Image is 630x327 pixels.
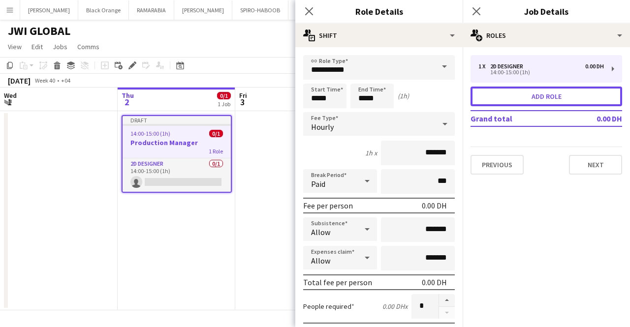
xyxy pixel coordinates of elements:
button: RAMARABIA [129,0,174,20]
app-card-role: 2D Designer0/114:00-15:00 (1h) [123,158,231,192]
h3: Role Details [295,5,463,18]
span: 3 [238,96,247,108]
a: Jobs [49,40,71,53]
td: 0.00 DH [564,111,622,126]
div: 0.00 DH [585,63,604,70]
a: Edit [28,40,47,53]
div: 0.00 DH [422,201,447,210]
button: Add role [471,87,622,106]
a: Comms [73,40,103,53]
div: (1h) [398,91,409,100]
button: Previous [471,155,524,175]
span: Comms [77,42,99,51]
span: 1 Role [209,148,223,155]
span: Paid [311,179,325,189]
div: 0.00 DH [422,277,447,287]
span: 0/1 [209,130,223,137]
span: Allow [311,256,330,266]
span: 14:00-15:00 (1h) [130,130,170,137]
div: Total fee per person [303,277,372,287]
span: Edit [31,42,43,51]
button: [PERSON_NAME] [20,0,78,20]
button: JWI GLOBAL [288,0,336,20]
div: Shift [295,24,463,47]
div: 0.00 DH x [382,302,408,311]
button: [PERSON_NAME] [174,0,232,20]
button: SPIRO-HABOOB [232,0,288,20]
button: Black Orange [78,0,129,20]
span: Hourly [311,122,334,132]
span: Wed [4,91,17,100]
span: Week 40 [32,77,57,84]
div: 14:00-15:00 (1h) [478,70,604,75]
span: Jobs [53,42,67,51]
div: [DATE] [8,76,31,86]
h1: JWI GLOBAL [8,24,70,38]
div: Fee per person [303,201,353,210]
span: 0/1 [217,92,231,99]
div: 1 x [478,63,490,70]
span: Allow [311,227,330,237]
h3: Job Details [463,5,630,18]
h3: Production Manager [123,138,231,147]
span: View [8,42,22,51]
span: Thu [122,91,134,100]
div: Roles [463,24,630,47]
span: Fri [239,91,247,100]
div: +04 [61,77,70,84]
div: Draft [123,116,231,124]
span: 2 [120,96,134,108]
label: People required [303,302,354,311]
button: Increase [439,294,455,307]
div: 2D Designer [490,63,527,70]
button: Next [569,155,622,175]
span: 1 [2,96,17,108]
td: Grand total [471,111,564,126]
div: 1 Job [218,100,230,108]
a: View [4,40,26,53]
app-job-card: Draft14:00-15:00 (1h)0/1Production Manager1 Role2D Designer0/114:00-15:00 (1h) [122,115,232,193]
div: 1h x [365,149,377,157]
